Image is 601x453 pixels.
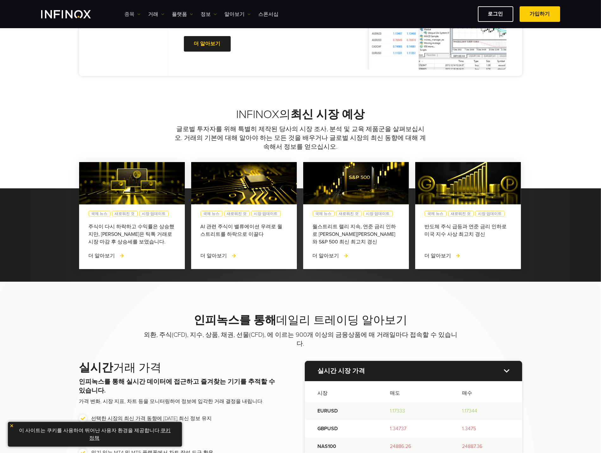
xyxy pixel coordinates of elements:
[377,381,450,402] th: 매도
[305,402,377,420] td: EURUSD
[259,10,279,18] a: 스폰서십
[9,424,14,428] img: yellow close icon
[520,6,560,22] a: 가입하기
[305,420,377,437] td: GBPUSD
[377,402,450,420] td: 1.17333
[425,211,447,217] a: 국제 뉴스
[89,223,175,246] div: 주식이 다시 하락하고 수익률은 상승했지만, [PERSON_NAME]은 틱톡 거래로 시장 마감 후 상승세를 보였습니다.
[425,223,511,246] div: 반도체 주식 급등과 연준 금리 인하로 미국 지수 사상 최고치 경신
[89,252,125,260] a: 더 알아보기
[11,425,179,444] p: 이 사이트는 쿠키를 사용하여 뛰어난 사용자 환경을 제공합니다. .
[139,211,169,217] a: 시장 업데이트
[79,361,113,374] strong: 실시간
[173,125,428,151] p: 글로벌 투자자를 위해 특별히 제작된 당사의 시장 조사, 분석 및 교육 제품군을 살펴보십시오. 거래의 기본에 대해 알아야 하는 모든 것을 배우거나 글로벌 시장의 최신 동향에 대...
[79,361,279,375] h2: 거래 가격
[425,253,451,259] span: 더 알아보기
[313,211,335,217] a: 국제 뉴스
[377,420,450,437] td: 1.34737
[425,252,461,260] a: 더 알아보기
[112,211,138,217] a: 새로워진 것
[450,402,522,420] td: 1.17344
[450,420,522,437] td: 1.3475
[305,381,377,402] th: 시장
[291,108,365,121] strong: 최신 시장 예상
[194,313,276,327] strong: 인피녹스를 통해
[363,211,393,217] a: 시장 업데이트
[313,223,399,246] div: 월스트리트 랠리 지속, 연준 금리 인하로 [PERSON_NAME][PERSON_NAME]와 S&P 500 최신 최고치 경신
[79,398,279,405] p: 가격 변화, 시장 지표, 차트 등을 모니터링하여 정보에 입각한 거래 결정을 내립니다.
[89,211,110,217] a: 국제 뉴스
[317,367,365,375] strong: 실시간 시장 가격
[148,10,164,18] a: 거래
[79,108,522,122] h2: INFINOX의
[172,10,193,18] a: 플랫폼
[184,36,231,52] a: 더 알아보기
[125,10,141,18] a: 종목
[450,381,522,402] th: 매수
[201,223,287,246] div: AI 관련 주식이 밸류에이션 우려로 월스트리트를 하락으로 이끌다
[41,10,106,18] a: INFINOX Logo
[89,253,115,259] span: 더 알아보기
[201,10,217,18] a: 정보
[251,211,281,217] a: 시장 업데이트
[448,211,474,217] a: 새로워진 것
[478,6,513,22] a: 로그인
[336,211,362,217] a: 새로워진 것
[142,330,459,348] p: 외환, 주식(CFD), 지수, 상품, 채권, 선물(CFD), 에 이르는 900개 이상의 금융상품에 매 거래일마다 접속할 수 있습니다.
[201,252,237,260] a: 더 알아보기
[313,252,349,260] a: 더 알아보기
[475,211,505,217] a: 시장 업데이트
[201,253,227,259] span: 더 알아보기
[224,211,250,217] a: 새로워진 것
[79,415,279,422] li: 선택한 시장의 최신 가격 동향에 [DATE] 최신 정보 유지
[201,211,222,217] a: 국제 뉴스
[142,313,459,327] h2: 데일리 트레이딩 알아보기
[225,10,251,18] a: 알아보기
[79,378,275,394] strong: 인피녹스를 통해 실시간 데이터에 접근하고 즐겨찾는 기기를 추적할 수 있습니다.
[313,253,339,259] span: 더 알아보기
